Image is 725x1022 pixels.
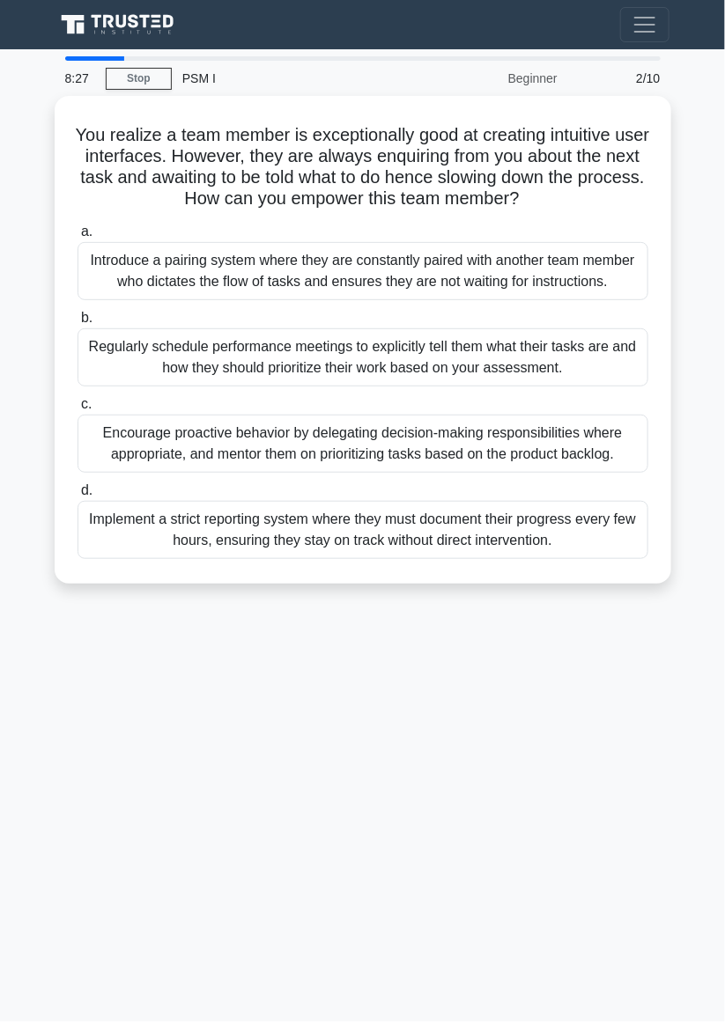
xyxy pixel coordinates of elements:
div: 2/10 [568,61,671,96]
span: d. [81,482,92,497]
div: Beginner [414,61,568,96]
div: Implement a strict reporting system where they must document their progress every few hours, ensu... [78,501,648,559]
div: Regularly schedule performance meetings to explicitly tell them what their tasks are and how they... [78,328,648,386]
span: b. [81,310,92,325]
div: 8:27 [55,61,106,96]
h5: You realize a team member is exceptionally good at creating intuitive user interfaces. However, t... [76,124,650,210]
div: PSM I [172,61,414,96]
span: c. [81,396,92,411]
button: Toggle navigation [620,7,670,42]
span: a. [81,224,92,239]
a: Stop [106,68,172,90]
div: Introduce a pairing system where they are constantly paired with another team member who dictates... [78,242,648,300]
div: Encourage proactive behavior by delegating decision-making responsibilities where appropriate, an... [78,415,648,473]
